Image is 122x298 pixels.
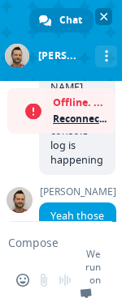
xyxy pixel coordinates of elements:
[16,274,29,287] span: Insert an emoji
[95,45,117,67] div: More channels
[59,8,82,32] span: Chat
[80,248,101,287] span: We run on
[39,186,116,198] span: [PERSON_NAME]
[53,111,107,127] span: Reconnect now?
[95,8,112,25] span: Close chat
[8,236,62,250] textarea: Compose your message...
[53,95,107,111] span: Offline. You were inactive for some time.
